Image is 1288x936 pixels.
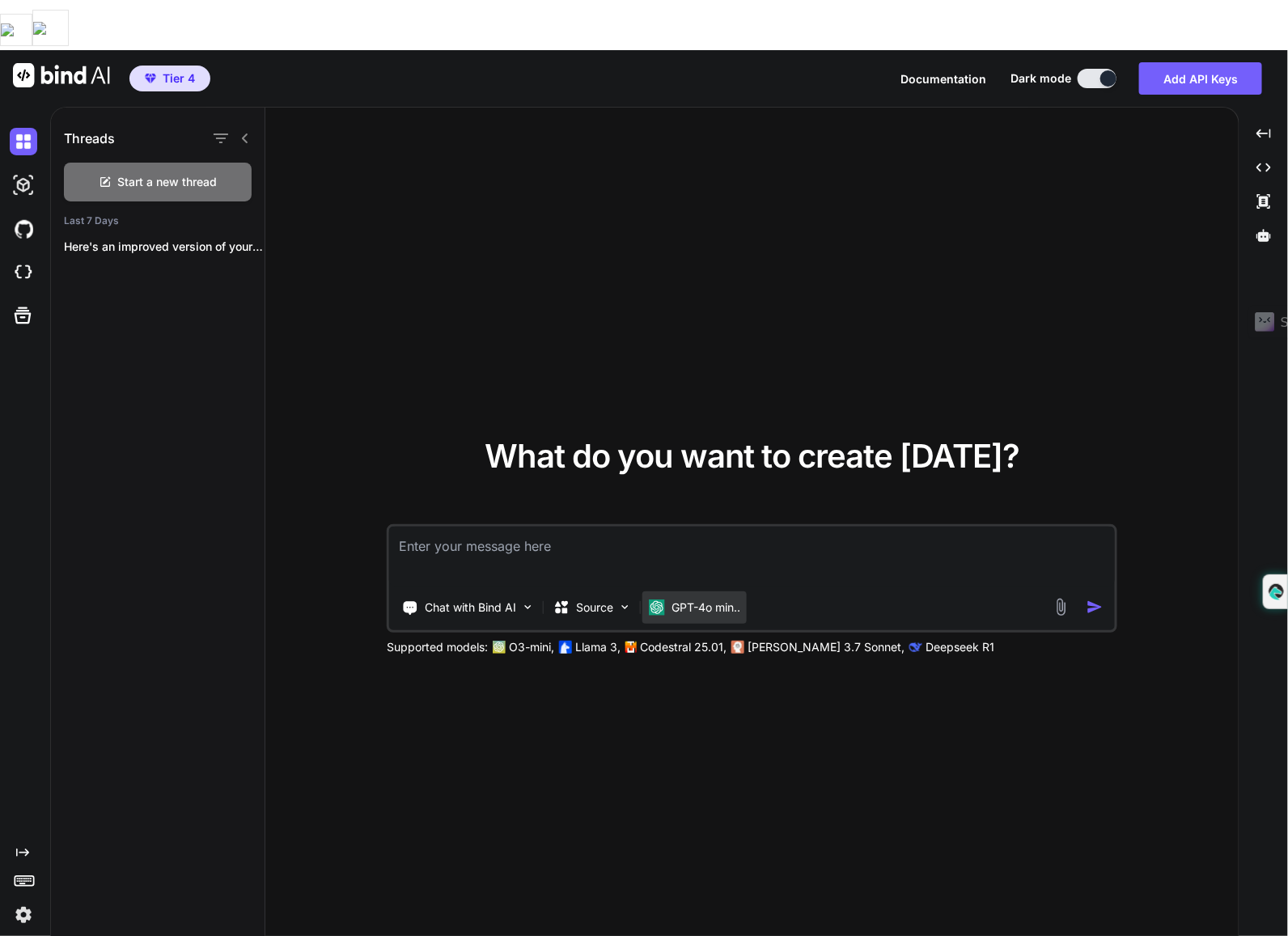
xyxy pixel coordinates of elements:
[64,239,265,255] p: Here's an improved version of your CSS...
[509,639,554,655] p: O3-mini,
[575,639,621,655] p: Llama 3,
[926,639,994,655] p: Deepseek R1
[909,641,922,654] img: claude
[1139,62,1262,95] button: Add API Keys
[493,641,506,654] img: GPT-4
[10,901,37,929] img: settings
[1052,598,1070,616] img: attachment
[1010,70,1071,87] span: Dark mode
[900,70,986,87] button: Documentation
[425,599,516,616] p: Chat with Bind AI
[625,642,637,653] img: Mistral-AI
[10,128,37,155] img: darkChat
[618,600,632,614] img: Pick Models
[731,641,744,654] img: claude
[649,599,665,616] img: GPT-4o mini
[559,641,572,654] img: Llama2
[485,436,1019,476] span: What do you want to create [DATE]?
[129,66,210,91] button: premiumTier 4
[51,214,265,227] h2: Last 7 Days
[387,639,488,655] p: Supported models:
[640,639,727,655] p: Codestral 25.01,
[10,259,37,286] img: cloudideIcon
[576,599,613,616] p: Source
[900,72,986,86] span: Documentation
[521,600,535,614] img: Pick Tools
[748,639,905,655] p: [PERSON_NAME] 3.7 Sonnet,
[10,172,37,199] img: darkAi-studio
[118,174,218,190] span: Start a new thread
[163,70,195,87] span: Tier 4
[64,129,115,148] h1: Threads
[145,74,156,83] img: premium
[672,599,740,616] p: GPT-4o min..
[13,63,110,87] img: Bind AI
[1087,599,1104,616] img: icon
[10,215,37,243] img: githubDark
